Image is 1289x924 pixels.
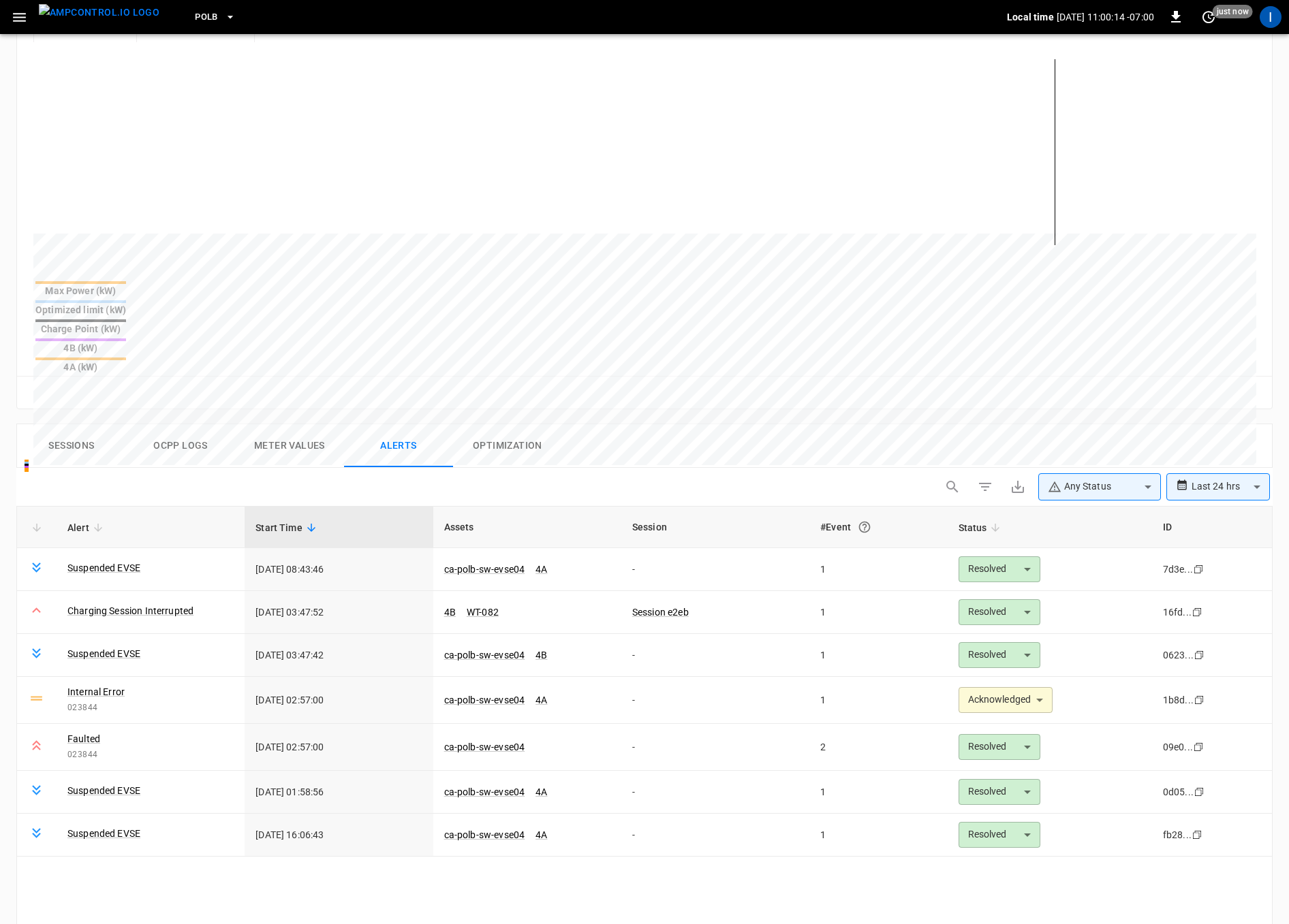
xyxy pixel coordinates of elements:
button: Ocpp logs [126,424,235,468]
div: Any Status [1048,479,1139,494]
img: ampcontrol.io logo [39,4,159,21]
button: set refresh interval [1198,6,1220,28]
div: 0d05... [1163,785,1194,799]
td: - [621,724,809,771]
p: Local time [1007,10,1054,24]
div: Resolved [959,779,1040,805]
span: 023844 [67,748,234,762]
div: copy [1193,784,1207,799]
a: 4A [535,695,547,705]
div: #Event [820,515,936,539]
button: PoLB [189,4,241,31]
div: Acknowledged [959,687,1053,713]
a: ca-polb-sw-evse04 [444,742,525,752]
button: Meter Values [235,424,344,468]
span: just now [1213,5,1253,18]
a: ca-polb-sw-evse04 [444,829,525,840]
td: [DATE] 01:58:56 [245,771,433,814]
div: 1b8d... [1163,693,1194,707]
th: Session [621,507,809,548]
a: 4A [535,829,547,840]
a: Suspended EVSE [67,784,140,797]
button: Optimization [453,424,562,468]
span: 023844 [67,701,234,715]
a: ca-polb-sw-evse04 [444,786,525,797]
button: Alerts [344,424,453,468]
span: PoLB [195,10,218,25]
p: [DATE] 11:00:14 -07:00 [1057,10,1154,24]
td: 1 [809,677,947,724]
a: Faulted [67,732,100,746]
td: [DATE] 02:57:00 [245,677,433,724]
a: Internal Error [67,685,125,699]
div: Resolved [959,822,1040,848]
a: 4A [535,786,547,797]
span: Start Time [255,520,320,536]
span: Status [959,520,1005,536]
div: copy [1193,692,1207,707]
a: Suspended EVSE [67,827,140,840]
td: [DATE] 16:06:43 [245,814,433,857]
div: copy [1192,739,1206,754]
div: profile-icon [1260,6,1282,28]
a: ca-polb-sw-evse04 [444,695,525,705]
div: Resolved [959,642,1040,668]
td: [DATE] 02:57:00 [245,724,433,771]
div: fb28... [1163,828,1192,842]
td: - [621,771,809,814]
td: - [621,814,809,857]
th: ID [1152,507,1272,548]
div: Last 24 hrs [1192,474,1270,500]
div: Resolved [959,556,1040,582]
div: Resolved [959,599,1040,625]
td: 2 [809,724,947,771]
span: Alert [67,520,107,536]
td: 1 [809,771,947,814]
div: copy [1191,827,1205,842]
button: Sessions [17,424,126,468]
th: Assets [433,507,621,548]
div: 09e0... [1163,740,1193,754]
td: 1 [809,814,947,857]
button: An event is a single occurrence of an issue. An alert groups related events for the same asset, m... [852,515,877,539]
td: - [621,677,809,724]
div: Resolved [959,734,1040,760]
